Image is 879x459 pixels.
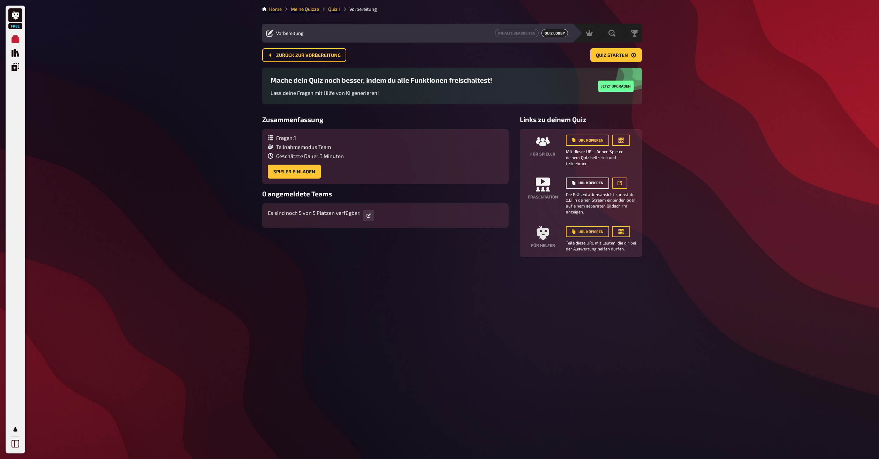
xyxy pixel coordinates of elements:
[9,24,22,28] span: Free
[566,226,609,237] button: URL kopieren
[528,194,558,199] h4: Präsentation
[291,6,319,12] a: Meine Quizze
[530,151,555,156] h4: Für Spieler
[262,190,509,198] h3: 0 angemeldete Teams
[276,30,304,36] span: Vorbereitung
[566,178,609,189] button: URL kopieren
[268,209,360,217] p: Es sind noch 5 von 5 Plätzen verfügbar.
[566,149,636,166] small: Mit dieser URL können Spieler deinem Quiz beitreten und teilnehmen.
[268,135,344,141] div: Fragen : 1
[340,6,377,13] li: Vorbereitung
[8,60,22,74] a: Einblendungen
[262,115,509,123] h3: Zusammenfassung
[276,153,344,159] span: Geschätzte Dauer : 3 Minuten
[262,48,346,62] button: Zurück zur Vorbereitung
[328,6,340,12] a: Quiz 1
[271,76,492,84] h3: Mache dein Quiz noch besser, indem du alle Funktionen freischaltest!
[8,32,22,46] a: Meine Quizze
[268,165,321,179] button: Spieler einladen
[541,29,568,37] a: Quiz Lobby
[566,135,609,146] button: URL kopieren
[598,81,634,92] button: Jetzt upgraden
[276,53,341,58] span: Zurück zur Vorbereitung
[8,422,22,436] a: Profil
[271,90,379,96] span: Lass deine Fragen mit Hilfe von KI generieren!
[590,48,642,62] button: Quiz starten
[531,243,555,248] h4: Für Helfer
[566,240,636,252] small: Teile diese URL mit Leuten, die dir bei der Auswertung helfen dürfen.
[282,6,319,13] li: Meine Quizze
[8,46,22,60] a: Quiz Sammlung
[520,115,642,123] h3: Links zu deinem Quiz
[269,6,282,13] li: Home
[276,144,331,150] span: Teilnahmemodus : Team
[495,29,539,37] button: Inhalte Bearbeiten
[319,6,340,13] li: Quiz 1
[269,6,282,12] a: Home
[566,191,636,215] small: Die Präsentationsansicht kannst du z.B. in deinen Stream einbinden oder auf einem separaten Bilds...
[596,53,628,58] span: Quiz starten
